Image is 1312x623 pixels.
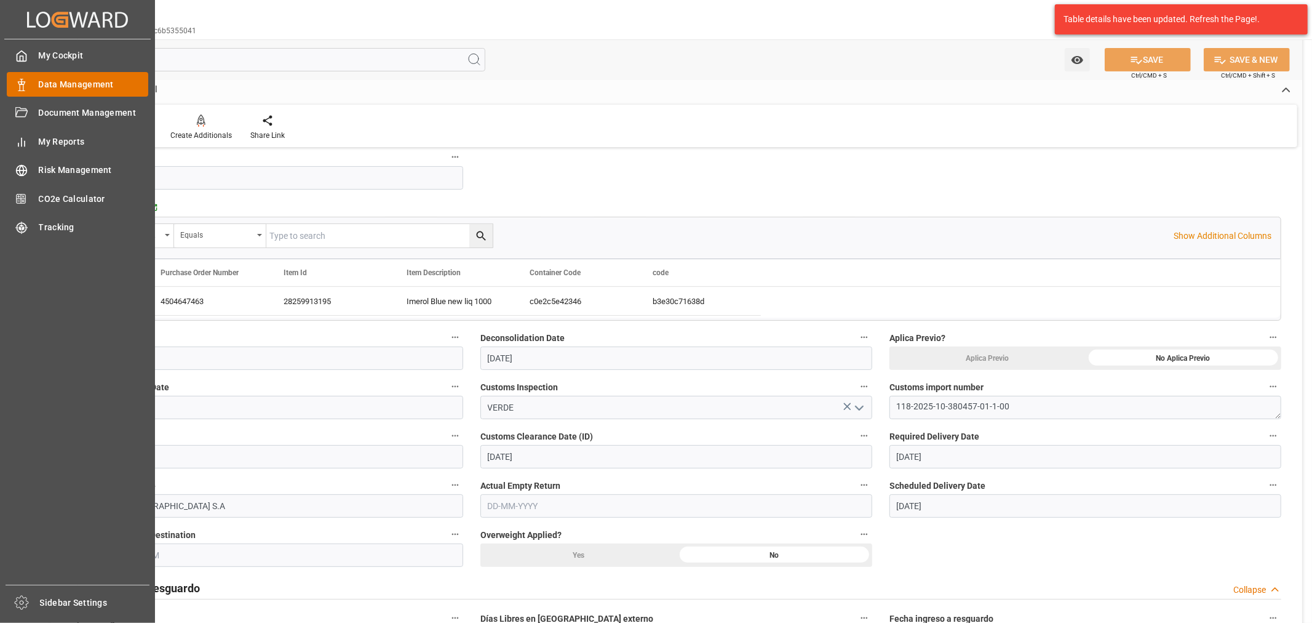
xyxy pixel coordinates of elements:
[530,268,581,277] span: Container Code
[170,130,232,141] div: Create Additionals
[1265,379,1281,395] button: Customs import number
[889,445,1281,468] input: DD-MM-YYYY
[856,428,872,444] button: Customs Clearance Date (ID)
[39,164,149,177] span: Risk Management
[889,494,1281,518] input: DD-MM-YYYY
[480,332,565,345] span: Deconsolidation Date
[7,215,148,239] a: Tracking
[39,135,149,148] span: My Reports
[480,544,677,567] div: Yes
[7,101,148,125] a: Document Management
[180,227,253,241] div: Equals
[889,480,985,492] span: Scheduled Delivery Date
[269,287,392,315] div: 28259913195
[71,544,463,567] input: DD-MM-YYYY HH:MM
[146,287,761,316] div: Press SPACE to select this row.
[71,347,463,370] input: DD-MM-YYYY
[480,430,593,443] span: Customs Clearance Date (ID)
[7,187,148,211] a: CO2e Calculator
[447,477,463,493] button: Customer Warehouse
[447,149,463,165] button: Total No. Of Lines
[480,381,558,394] span: Customs Inspection
[653,268,669,277] span: code
[284,268,307,277] span: Item Id
[480,445,872,468] input: DD-MM-YYYY
[71,445,463,468] input: DD-MM-YYYY
[39,78,149,91] span: Data Management
[849,398,868,417] button: open menu
[1265,477,1281,493] button: Scheduled Delivery Date
[392,287,515,315] div: Imerol Blue new liq 1000
[889,332,945,345] span: Aplica Previo?
[1064,13,1290,26] div: Table details have been updated. Refresh the Page!.
[447,379,463,395] button: Customs Inspection Date
[250,130,285,141] div: Share Link
[515,287,638,315] div: c0e2c5e42346
[856,379,872,395] button: Customs Inspection
[1174,230,1271,243] p: Show Additional Columns
[1105,48,1191,71] button: SAVE
[57,48,485,71] input: Search Fields
[889,396,1281,419] textarea: 118-2025-10-380457-01-1-00
[39,49,149,62] span: My Cockpit
[1221,71,1275,80] span: Ctrl/CMD + Shift + S
[7,44,148,68] a: My Cockpit
[638,287,761,315] div: b3e30c71638d
[146,287,269,315] div: 4504647463
[40,597,150,609] span: Sidebar Settings
[889,430,979,443] span: Required Delivery Date
[889,347,1086,370] div: Aplica Previo
[161,268,239,277] span: Purchase Order Number
[39,221,149,234] span: Tracking
[1265,329,1281,345] button: Aplica Previo?
[469,224,493,247] button: search button
[480,529,562,542] span: Overweight Applied?
[447,329,463,345] button: BL Release Date
[71,396,463,419] input: DD-MM-YYYY
[1065,48,1090,71] button: open menu
[889,381,984,394] span: Customs import number
[39,193,149,206] span: CO2e Calculator
[480,494,872,518] input: DD-MM-YYYY
[447,526,463,542] button: Actual Unloading at Destination
[856,477,872,493] button: Actual Empty Return
[7,129,148,153] a: My Reports
[1086,347,1282,370] div: No Aplica Previo
[1233,584,1266,597] div: Collapse
[856,526,872,542] button: Overweight Applied?
[1265,428,1281,444] button: Required Delivery Date
[480,480,560,492] span: Actual Empty Return
[39,107,149,119] span: Document Management
[1204,48,1290,71] button: SAVE & NEW
[7,158,148,182] a: Risk Management
[1131,71,1167,80] span: Ctrl/CMD + S
[447,428,463,444] button: Taxes Payment Date
[480,347,872,370] input: DD-MM-YYYY
[677,544,873,567] div: No
[856,329,872,345] button: Deconsolidation Date
[7,72,148,96] a: Data Management
[407,268,461,277] span: Item Description
[266,224,493,247] input: Type to search
[174,224,266,247] button: open menu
